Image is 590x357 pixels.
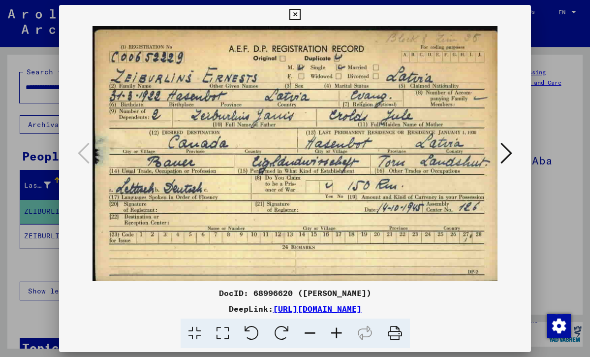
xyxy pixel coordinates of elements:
div: DeepLink: [59,303,531,315]
div: Zustimmung ändern [547,314,570,337]
img: Zustimmung ändern [547,314,571,338]
img: 001.jpg [93,25,497,283]
div: DocID: 68996620 ([PERSON_NAME]) [59,287,531,299]
a: [URL][DOMAIN_NAME] [273,304,362,314]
